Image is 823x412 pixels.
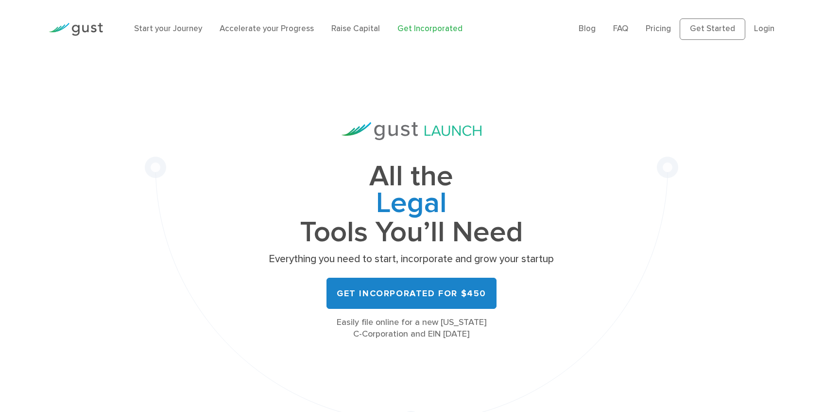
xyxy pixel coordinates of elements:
[613,24,628,34] a: FAQ
[266,163,557,246] h1: All the Tools You’ll Need
[397,24,463,34] a: Get Incorporated
[646,24,671,34] a: Pricing
[331,24,380,34] a: Raise Capital
[266,317,557,340] div: Easily file online for a new [US_STATE] C-Corporation and EIN [DATE]
[220,24,314,34] a: Accelerate your Progress
[754,24,774,34] a: Login
[266,252,557,266] p: Everything you need to start, incorporate and grow your startup
[266,190,557,219] span: Legal
[342,122,481,140] img: Gust Launch Logo
[49,23,103,36] img: Gust Logo
[579,24,596,34] a: Blog
[326,278,497,309] a: Get Incorporated for $450
[134,24,202,34] a: Start your Journey
[680,18,745,40] a: Get Started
